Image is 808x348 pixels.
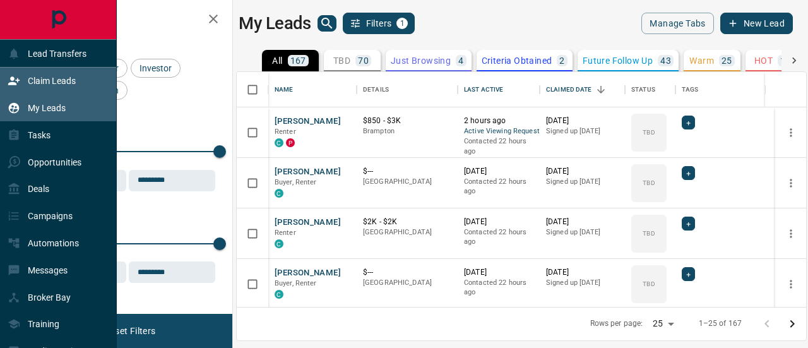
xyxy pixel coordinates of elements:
[464,217,533,227] p: [DATE]
[675,72,792,107] div: Tags
[546,72,592,107] div: Claimed Date
[363,227,451,237] p: [GEOGRAPHIC_DATA]
[275,128,296,136] span: Renter
[689,56,714,65] p: Warm
[546,177,619,187] p: Signed up [DATE]
[781,174,800,193] button: more
[583,56,653,65] p: Future Follow Up
[699,318,742,329] p: 1–25 of 167
[682,166,695,180] div: +
[625,72,675,107] div: Status
[590,318,643,329] p: Rows per page:
[272,56,282,65] p: All
[363,126,451,136] p: Brampton
[363,267,451,278] p: $---
[275,178,317,186] span: Buyer, Renter
[275,229,296,237] span: Renter
[135,63,176,73] span: Investor
[275,290,283,299] div: condos.ca
[275,72,294,107] div: Name
[559,56,564,65] p: 2
[682,72,699,107] div: Tags
[363,116,451,126] p: $850 - $3K
[363,177,451,187] p: [GEOGRAPHIC_DATA]
[546,267,619,278] p: [DATE]
[131,59,181,78] div: Investor
[398,19,407,28] span: 1
[682,217,695,231] div: +
[686,217,691,230] span: +
[358,56,369,65] p: 70
[754,56,773,65] p: HOT
[464,267,533,278] p: [DATE]
[357,72,458,107] div: Details
[275,279,317,287] span: Buyer, Renter
[546,126,619,136] p: Signed up [DATE]
[660,56,671,65] p: 43
[318,15,336,32] button: search button
[464,177,533,196] p: Contacted 22 hours ago
[363,166,451,177] p: $---
[546,217,619,227] p: [DATE]
[286,138,295,147] div: property.ca
[458,56,463,65] p: 4
[780,311,805,337] button: Go to next page
[464,278,533,297] p: Contacted 22 hours ago
[464,166,533,177] p: [DATE]
[648,315,678,333] div: 25
[464,126,533,137] span: Active Viewing Request
[643,279,655,289] p: TBD
[720,13,793,34] button: New Lead
[641,13,713,34] button: Manage Tabs
[686,116,691,129] span: +
[275,189,283,198] div: condos.ca
[275,116,341,128] button: [PERSON_NAME]
[464,72,503,107] div: Last Active
[686,167,691,179] span: +
[343,13,415,34] button: Filters1
[631,72,655,107] div: Status
[643,178,655,188] p: TBD
[546,166,619,177] p: [DATE]
[643,128,655,137] p: TBD
[781,275,800,294] button: more
[780,56,791,65] p: 18
[275,239,283,248] div: condos.ca
[482,56,552,65] p: Criteria Obtained
[363,278,451,288] p: [GEOGRAPHIC_DATA]
[363,72,389,107] div: Details
[239,13,311,33] h1: My Leads
[464,227,533,247] p: Contacted 22 hours ago
[722,56,732,65] p: 25
[275,138,283,147] div: condos.ca
[333,56,350,65] p: TBD
[275,217,341,229] button: [PERSON_NAME]
[686,268,691,280] span: +
[275,166,341,178] button: [PERSON_NAME]
[592,81,610,99] button: Sort
[268,72,357,107] div: Name
[275,267,341,279] button: [PERSON_NAME]
[290,56,306,65] p: 167
[546,227,619,237] p: Signed up [DATE]
[682,116,695,129] div: +
[464,136,533,156] p: Contacted 22 hours ago
[458,72,540,107] div: Last Active
[96,320,163,342] button: Reset Filters
[464,116,533,126] p: 2 hours ago
[540,72,625,107] div: Claimed Date
[682,267,695,281] div: +
[40,13,220,28] h2: Filters
[546,278,619,288] p: Signed up [DATE]
[363,217,451,227] p: $2K - $2K
[391,56,451,65] p: Just Browsing
[546,116,619,126] p: [DATE]
[781,224,800,243] button: more
[781,123,800,142] button: more
[643,229,655,238] p: TBD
